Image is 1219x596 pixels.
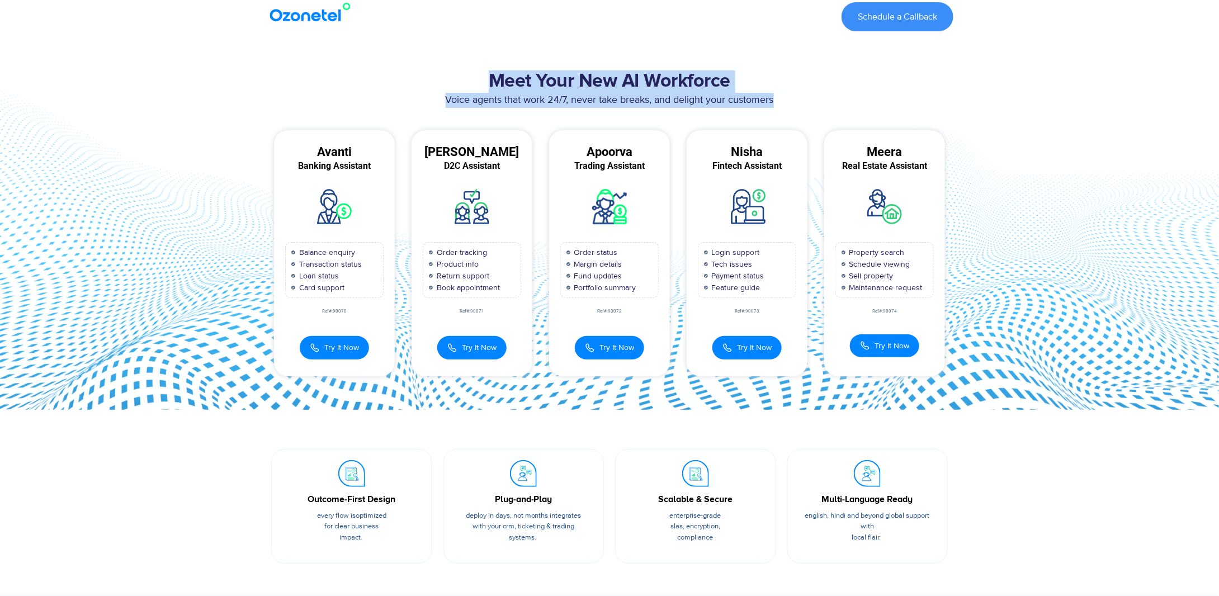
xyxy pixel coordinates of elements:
div: Fintech Assistant [687,161,807,171]
img: Call Icon [860,340,870,351]
div: Banking Assistant [274,161,395,171]
span: Balance enquiry [296,247,355,258]
button: Try It Now [712,336,782,360]
div: Ref#:90072 [549,309,670,314]
span: Schedule a Callback [858,12,937,21]
div: Ref#:90073 [687,309,807,314]
div: Real Estate Assistant [824,161,945,171]
span: Product info [434,258,479,270]
span: Try It Now [599,342,634,353]
div: Scalable & Secure [632,493,759,506]
span: Fund updates [571,270,622,282]
span: Margin details [571,258,622,270]
span: SLAs, encryption, compliance [670,522,720,542]
span: Schedule viewing [847,258,910,270]
span: Feature guide [709,282,760,294]
div: Nisha [687,147,807,157]
span: Order tracking [434,247,487,258]
img: Call Icon [310,342,320,354]
span: for clear business impact. [324,522,379,542]
span: Deploy in days, not months integrates with your CRM, ticketing & trading systems. [466,511,582,542]
span: Enterprise-grade [670,511,721,520]
span: Card support [296,282,344,294]
div: Apoorva [549,147,670,157]
img: Call Icon [447,342,457,354]
span: Try It Now [875,340,909,352]
span: Sell property [847,270,894,282]
span: Try It Now [737,342,772,353]
span: Book appointment [434,282,500,294]
div: Trading Assistant [549,161,670,171]
span: Try It Now [462,342,497,353]
div: Outcome-First Design [289,493,415,506]
a: Schedule a Callback [842,2,953,31]
span: Payment status [709,270,764,282]
div: Plug-and-Play [461,493,587,506]
span: optimized [356,511,386,520]
span: Tech issues [709,258,753,270]
p: Voice agents that work 24/7, never take breaks, and delight your customers [266,93,953,108]
img: Call Icon [585,342,595,354]
div: [PERSON_NAME] [412,147,532,157]
span: Return support [434,270,489,282]
div: Ref#:90074 [824,309,945,314]
div: Meera [824,147,945,157]
span: Portfolio summary [571,282,636,294]
span: Try It Now [324,342,359,353]
span: Maintenance request [847,282,923,294]
div: D2C Assistant [412,161,532,171]
span: Every flow is [317,511,356,520]
span: Login support [709,247,760,258]
button: Try It Now [437,336,507,360]
button: Try It Now [575,336,644,360]
span: Order status [571,247,618,258]
span: Transaction status [296,258,362,270]
span: Loan status [296,270,339,282]
span: Property search [847,247,905,258]
div: Ref#:90070 [274,309,395,314]
div: Avanti [274,147,395,157]
h2: Meet Your New AI Workforce [266,70,953,93]
div: Multi-Language Ready [805,493,931,506]
div: Ref#:90071 [412,309,532,314]
span: English, Hindi and beyond global support with local flair. [805,511,930,542]
button: Try It Now [300,336,369,360]
button: Try It Now [850,334,919,357]
img: Call Icon [722,342,733,354]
